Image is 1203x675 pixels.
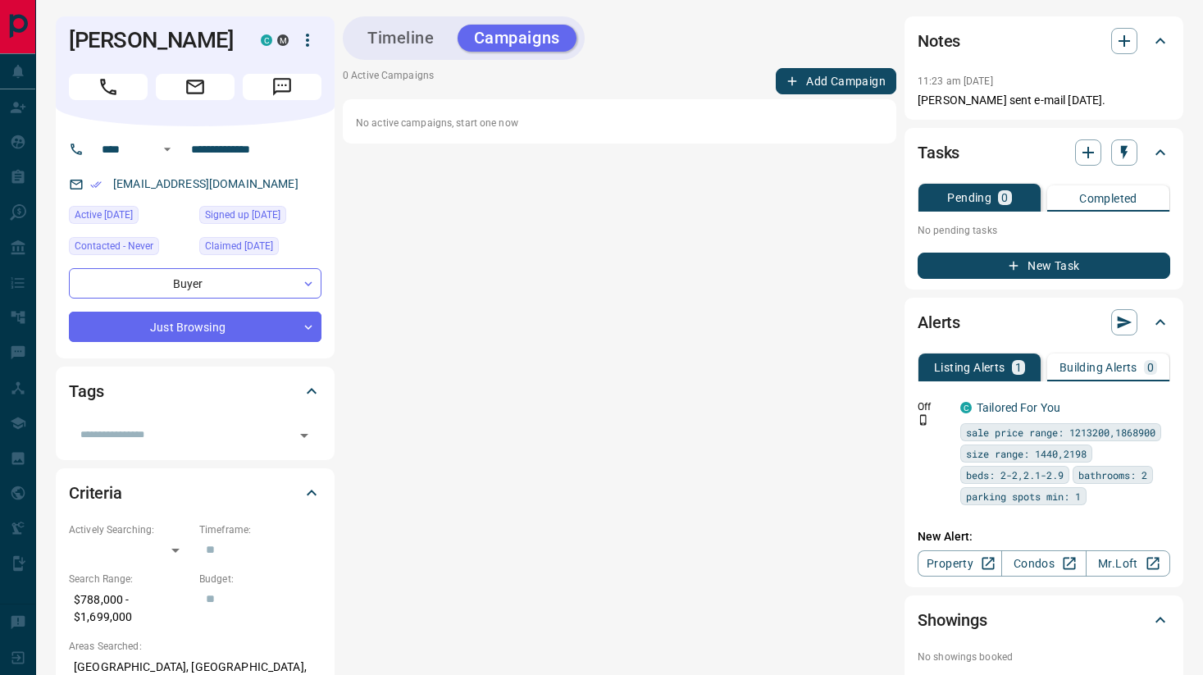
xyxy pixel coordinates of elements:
[918,133,1170,172] div: Tasks
[69,522,191,537] p: Actively Searching:
[69,473,321,513] div: Criteria
[356,116,883,130] p: No active campaigns, start one now
[918,414,929,426] svg: Push Notification Only
[918,303,1170,342] div: Alerts
[966,488,1081,504] span: parking spots min: 1
[69,312,321,342] div: Just Browsing
[918,607,987,633] h2: Showings
[69,572,191,586] p: Search Range:
[199,237,321,260] div: Thu Feb 23 2017
[157,139,177,159] button: Open
[918,550,1002,577] a: Property
[199,522,321,537] p: Timeframe:
[69,268,321,299] div: Buyer
[458,25,576,52] button: Campaigns
[69,639,321,654] p: Areas Searched:
[918,309,960,335] h2: Alerts
[1078,467,1147,483] span: bathrooms: 2
[966,424,1155,440] span: sale price range: 1213200,1868900
[966,467,1064,483] span: beds: 2-2,2.1-2.9
[918,600,1170,640] div: Showings
[918,75,993,87] p: 11:23 am [DATE]
[69,27,236,53] h1: [PERSON_NAME]
[1001,550,1086,577] a: Condos
[918,253,1170,279] button: New Task
[277,34,289,46] div: mrloft.ca
[918,218,1170,243] p: No pending tasks
[69,74,148,100] span: Call
[1015,362,1022,373] p: 1
[1059,362,1137,373] p: Building Alerts
[966,445,1087,462] span: size range: 1440,2198
[918,650,1170,664] p: No showings booked
[918,139,959,166] h2: Tasks
[69,586,191,631] p: $788,000 - $1,699,000
[918,21,1170,61] div: Notes
[934,362,1005,373] p: Listing Alerts
[918,399,950,414] p: Off
[1001,192,1008,203] p: 0
[918,28,960,54] h2: Notes
[261,34,272,46] div: condos.ca
[205,207,280,223] span: Signed up [DATE]
[69,378,103,404] h2: Tags
[113,177,298,190] a: [EMAIL_ADDRESS][DOMAIN_NAME]
[1086,550,1170,577] a: Mr.Loft
[205,238,273,254] span: Claimed [DATE]
[1079,193,1137,204] p: Completed
[156,74,235,100] span: Email
[69,480,122,506] h2: Criteria
[960,402,972,413] div: condos.ca
[918,92,1170,109] p: [PERSON_NAME] sent e-mail [DATE].
[1147,362,1154,373] p: 0
[90,179,102,190] svg: Email Verified
[293,424,316,447] button: Open
[351,25,451,52] button: Timeline
[199,572,321,586] p: Budget:
[69,206,191,229] div: Thu Aug 14 2025
[199,206,321,229] div: Thu Feb 23 2017
[776,68,896,94] button: Add Campaign
[918,528,1170,545] p: New Alert:
[343,68,434,94] p: 0 Active Campaigns
[75,207,133,223] span: Active [DATE]
[977,401,1060,414] a: Tailored For You
[69,372,321,411] div: Tags
[243,74,321,100] span: Message
[947,192,991,203] p: Pending
[75,238,153,254] span: Contacted - Never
